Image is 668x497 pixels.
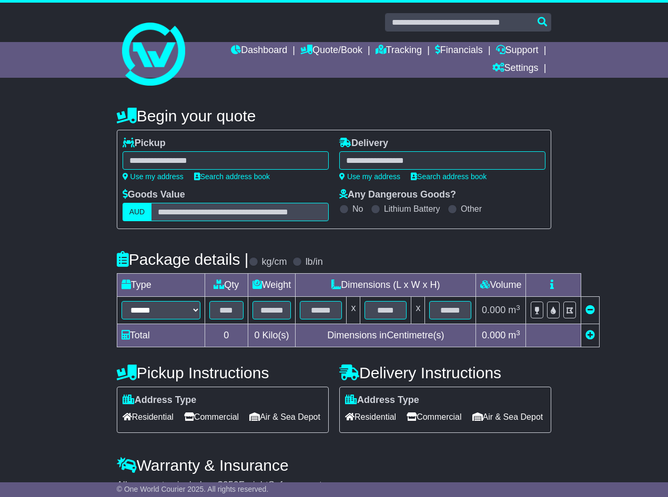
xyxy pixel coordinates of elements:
[306,256,323,268] label: lb/in
[117,457,552,474] h4: Warranty & Insurance
[585,305,595,315] a: Remove this item
[435,42,483,60] a: Financials
[347,297,360,324] td: x
[117,324,205,347] td: Total
[345,395,419,406] label: Address Type
[231,42,287,60] a: Dashboard
[339,172,400,181] a: Use my address
[411,172,487,181] a: Search address book
[205,274,248,297] td: Qty
[492,60,539,78] a: Settings
[339,364,551,381] h4: Delivery Instructions
[255,330,260,340] span: 0
[482,330,505,340] span: 0.000
[300,42,362,60] a: Quote/Book
[585,330,595,340] a: Add new item
[123,395,197,406] label: Address Type
[123,189,185,201] label: Goods Value
[249,409,320,425] span: Air & Sea Depot
[516,304,520,312] sup: 3
[411,297,425,324] td: x
[472,409,543,425] span: Air & Sea Depot
[516,329,520,337] sup: 3
[117,251,249,268] h4: Package details |
[339,189,456,201] label: Any Dangerous Goods?
[496,42,539,60] a: Support
[407,409,461,425] span: Commercial
[117,274,205,297] td: Type
[123,138,166,149] label: Pickup
[352,204,363,214] label: No
[508,305,520,315] span: m
[296,274,476,297] td: Dimensions (L x W x H)
[262,256,287,268] label: kg/cm
[117,364,329,381] h4: Pickup Instructions
[248,324,296,347] td: Kilo(s)
[476,274,526,297] td: Volume
[123,203,152,221] label: AUD
[117,485,269,493] span: © One World Courier 2025. All rights reserved.
[205,324,248,347] td: 0
[508,330,520,340] span: m
[376,42,422,60] a: Tracking
[384,204,440,214] label: Lithium Battery
[345,409,396,425] span: Residential
[296,324,476,347] td: Dimensions in Centimetre(s)
[123,172,184,181] a: Use my address
[117,107,552,125] h4: Begin your quote
[461,204,482,214] label: Other
[123,409,174,425] span: Residential
[194,172,270,181] a: Search address book
[248,274,296,297] td: Weight
[117,480,552,491] div: All our quotes include a $ FreightSafe warranty.
[223,480,239,490] span: 250
[184,409,239,425] span: Commercial
[482,305,505,315] span: 0.000
[339,138,388,149] label: Delivery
